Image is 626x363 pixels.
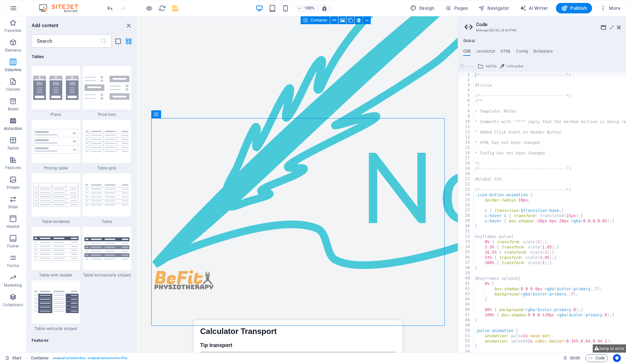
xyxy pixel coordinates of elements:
[517,3,551,13] button: AI Writer
[561,5,587,11] span: Publish
[458,224,474,229] div: 30
[506,62,523,70] span: Color picker
[32,112,80,117] span: Plans
[458,145,474,150] div: 15
[600,5,620,11] span: More
[32,227,80,278] div: Table with header
[458,161,474,166] div: 18
[458,93,474,98] div: 5
[83,273,131,278] span: Table horizontally striped
[458,83,474,88] div: 3
[5,48,22,53] p: Elements
[597,3,623,13] button: More
[33,129,79,154] img: pricing-table.svg
[570,354,580,362] span: 00 00
[158,4,166,12] button: reload
[7,244,19,249] p: Footer
[458,72,474,77] div: 1
[305,4,315,12] h6: 100%
[613,354,621,362] button: Usercentrics
[458,166,474,171] div: 19
[442,3,470,13] button: Pages
[458,234,474,239] div: 32
[458,171,474,177] div: 20
[4,126,22,131] p: Accordion
[520,5,548,11] span: AI Writer
[83,112,131,117] span: Price lists
[32,53,131,61] h6: Tables
[3,302,23,308] p: Collections
[458,177,474,182] div: 21
[33,183,79,207] img: table-bordered.svg
[31,354,49,362] span: Click to select. Double-click to edit
[33,236,79,260] img: table-with-header.svg
[32,166,80,171] span: Pricing table
[7,224,20,229] p: Header
[463,49,470,56] h4: CSS
[83,227,131,278] div: Table horizontally striped
[458,260,474,265] div: 37
[106,5,114,12] i: Undo: Change fill side axis (Ctrl+Z)
[476,49,495,56] h4: JavaScript
[593,344,626,353] button: Jump to error
[106,4,114,12] button: undo
[458,140,474,145] div: 14
[589,354,605,362] span: Code
[310,18,327,22] span: Container
[458,276,474,281] div: 40
[477,62,498,70] button: Add file
[458,88,474,93] div: 4
[33,76,79,100] img: plans.svg
[556,3,592,13] button: Publish
[114,37,122,45] button: list-view
[458,297,474,302] div: 44
[458,150,474,156] div: 16
[516,49,528,56] h4: Config
[7,146,19,151] p: Tables
[458,114,474,119] div: 9
[37,4,86,12] img: Editor Logo
[7,185,20,190] p: Images
[5,28,21,33] p: Favorites
[32,280,80,331] div: Table vertically striped
[574,355,575,360] span: :
[478,5,509,11] span: Navigator
[458,203,474,208] div: 26
[32,337,131,344] h6: Features
[33,291,79,313] img: table-vertically-striped.svg
[458,349,474,354] div: 54
[458,255,474,260] div: 36
[586,354,608,362] button: Code
[458,130,474,135] div: 12
[32,120,80,171] div: Pricing table
[458,135,474,140] div: 13
[83,166,131,171] span: Table grid
[83,66,131,117] div: Price lists
[32,35,100,48] input: Search
[84,184,130,205] img: table.svg
[485,62,497,70] span: Add file
[458,271,474,276] div: 39
[458,245,474,250] div: 34
[458,213,474,218] div: 28
[458,77,474,83] div: 2
[458,333,474,339] div: 51
[83,173,131,224] div: Table
[458,265,474,271] div: 38
[32,173,80,224] div: Table bordered
[295,4,318,12] button: 100%
[499,62,524,70] button: Color picker
[4,283,22,288] p: Marketing
[83,219,131,224] span: Table
[463,39,475,44] h4: Global
[458,286,474,292] div: 42
[458,182,474,187] div: 22
[7,263,19,268] p: Forms
[458,250,474,255] div: 35
[563,354,580,362] h6: Session time
[458,124,474,130] div: 11
[408,3,437,13] div: Design (Ctrl+Alt+Y)
[458,98,474,103] div: 6
[458,281,474,286] div: 41
[458,119,474,124] div: 10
